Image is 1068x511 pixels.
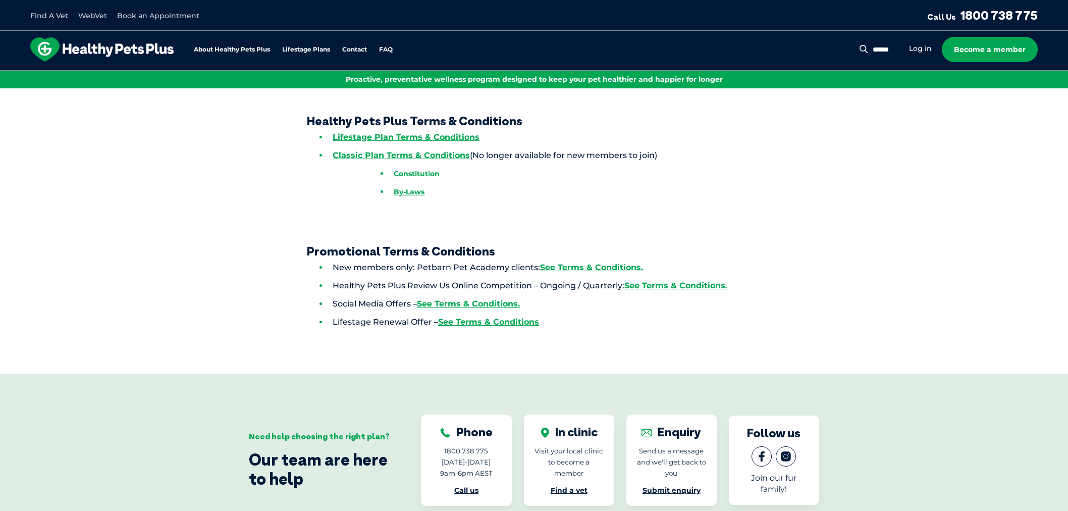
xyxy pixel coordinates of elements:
img: hpp-logo [30,37,174,62]
p: Join our fur family! [739,473,809,495]
div: Enquiry [642,425,701,439]
a: Submit enquiry [643,486,701,495]
a: See Terms & Conditions. [624,281,727,290]
img: In clinic [541,428,549,438]
a: By-Laws [394,187,424,196]
a: Classic Plan Terms & Conditions [333,150,470,160]
li: (No longer available for new members to join) [319,146,796,201]
span: Send us a message and we'll get back to you [637,447,706,477]
span: Call Us [927,12,956,22]
div: Phone [440,425,493,439]
span: [DATE]-[DATE] [442,458,491,466]
span: 1800 738 775 [444,447,488,455]
a: Lifestage Plans [282,46,330,53]
div: Need help choosing the right plan? [249,432,391,441]
h1: Healthy Pets Plus Terms & Conditions [272,114,796,128]
img: Phone [440,428,450,438]
div: Follow us [747,426,800,440]
a: About Healthy Pets Plus [194,46,270,53]
a: Call us [454,486,478,495]
button: Search [858,44,870,54]
h1: Promotional Terms & Conditions [272,244,796,259]
a: Constitution [394,169,440,178]
div: In clinic [541,425,598,439]
a: Become a member [942,37,1038,62]
img: Enquiry [642,428,652,438]
a: Log in [909,44,932,54]
span: Visit your local clinic to become a member [535,447,603,477]
span: 9am-6pm AEST [440,469,493,477]
a: See Terms & Conditions [438,317,539,327]
a: Find a vet [551,486,588,495]
li: New members only: Petbarn Pet Academy clients: [319,259,796,277]
div: Our team are here to help [249,450,391,489]
a: Find A Vet [30,11,68,20]
a: See Terms & Conditions. [540,263,643,272]
a: Call Us1800 738 775 [927,8,1038,23]
a: WebVet [78,11,107,20]
li: Healthy Pets Plus Review Us Online Competition – Ongoing / Quarterly: [319,277,796,295]
span: Proactive, preventative wellness program designed to keep your pet healthier and happier for longer [346,75,723,84]
a: Contact [342,46,367,53]
li: Lifestage Renewal Offer – [319,313,796,331]
a: See Terms & Conditions. [417,299,520,309]
a: FAQ [379,46,393,53]
a: Lifestage Plan Terms & Conditions [333,132,479,142]
a: Book an Appointment [117,11,199,20]
li: Social Media Offers – [319,295,796,313]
